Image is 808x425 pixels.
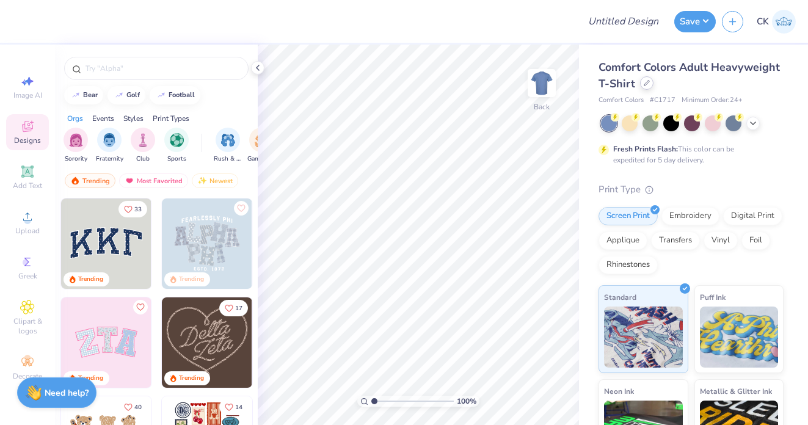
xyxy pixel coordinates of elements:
[741,231,770,250] div: Foil
[114,92,124,99] img: trend_line.gif
[15,226,40,236] span: Upload
[179,275,204,284] div: Trending
[723,207,782,225] div: Digital Print
[125,176,134,185] img: most_fav.gif
[247,128,275,164] button: filter button
[219,300,248,316] button: Like
[235,305,242,311] span: 17
[700,307,779,368] img: Puff Ink
[70,176,80,185] img: trending.gif
[164,128,189,164] div: filter for Sports
[64,128,88,164] button: filter button
[78,374,103,383] div: Trending
[757,10,796,34] a: CK
[136,154,150,164] span: Club
[69,133,83,147] img: Sorority Image
[18,271,37,281] span: Greek
[162,198,252,289] img: 5a4b4175-9e88-49c8-8a23-26d96782ddc6
[150,86,200,104] button: football
[96,128,123,164] div: filter for Fraternity
[599,95,644,106] span: Comfort Colors
[534,101,550,112] div: Back
[682,95,743,106] span: Minimum Order: 24 +
[61,297,151,388] img: 9980f5e8-e6a1-4b4a-8839-2b0e9349023c
[167,154,186,164] span: Sports
[252,198,342,289] img: a3f22b06-4ee5-423c-930f-667ff9442f68
[45,387,89,399] strong: Need help?
[235,404,242,410] span: 14
[613,143,763,165] div: This color can be expedited for 5 day delivery.
[118,399,147,415] button: Like
[65,173,115,188] div: Trending
[164,128,189,164] button: filter button
[530,71,554,95] img: Back
[151,198,241,289] img: edfb13fc-0e43-44eb-bea2-bf7fc0dd67f9
[65,154,87,164] span: Sorority
[103,133,116,147] img: Fraternity Image
[71,92,81,99] img: trend_line.gif
[162,297,252,388] img: 12710c6a-dcc0-49ce-8688-7fe8d5f96fe2
[84,62,241,74] input: Try "Alpha"
[14,136,41,145] span: Designs
[604,385,634,398] span: Neon Ink
[6,316,49,336] span: Clipart & logos
[119,173,188,188] div: Most Favorited
[252,297,342,388] img: ead2b24a-117b-4488-9b34-c08fd5176a7b
[170,133,184,147] img: Sports Image
[599,231,647,250] div: Applique
[604,307,683,368] img: Standard
[700,291,726,303] span: Puff Ink
[169,92,195,98] div: football
[131,128,155,164] div: filter for Club
[457,396,476,407] span: 100 %
[674,11,716,32] button: Save
[151,297,241,388] img: 5ee11766-d822-42f5-ad4e-763472bf8dcf
[604,291,636,303] span: Standard
[214,128,242,164] div: filter for Rush & Bid
[107,86,145,104] button: golf
[96,128,123,164] button: filter button
[123,113,144,124] div: Styles
[700,385,772,398] span: Metallic & Glitter Ink
[214,154,242,164] span: Rush & Bid
[13,181,42,191] span: Add Text
[83,92,98,98] div: bear
[221,133,235,147] img: Rush & Bid Image
[133,300,148,314] button: Like
[197,176,207,185] img: Newest.gif
[134,206,142,212] span: 33
[118,201,147,217] button: Like
[247,128,275,164] div: filter for Game Day
[578,9,668,34] input: Untitled Design
[134,404,142,410] span: 40
[13,371,42,381] span: Decorate
[67,113,83,124] div: Orgs
[179,374,204,383] div: Trending
[13,90,42,100] span: Image AI
[153,113,189,124] div: Print Types
[234,201,249,216] button: Like
[64,128,88,164] div: filter for Sorority
[136,133,150,147] img: Club Image
[61,198,151,289] img: 3b9aba4f-e317-4aa7-a679-c95a879539bd
[651,231,700,250] div: Transfers
[650,95,675,106] span: # C1717
[255,133,269,147] img: Game Day Image
[599,207,658,225] div: Screen Print
[131,128,155,164] button: filter button
[772,10,796,34] img: Chris Kolbas
[219,399,248,415] button: Like
[599,183,784,197] div: Print Type
[192,173,238,188] div: Newest
[64,86,103,104] button: bear
[599,60,780,91] span: Comfort Colors Adult Heavyweight T-Shirt
[156,92,166,99] img: trend_line.gif
[704,231,738,250] div: Vinyl
[661,207,719,225] div: Embroidery
[96,154,123,164] span: Fraternity
[214,128,242,164] button: filter button
[78,275,103,284] div: Trending
[247,154,275,164] span: Game Day
[92,113,114,124] div: Events
[599,256,658,274] div: Rhinestones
